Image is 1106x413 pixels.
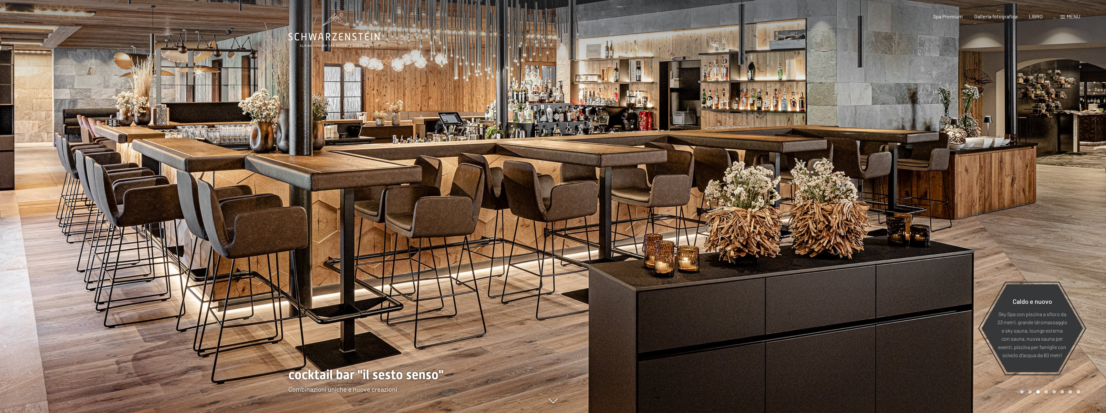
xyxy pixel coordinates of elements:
div: Carousel Page 2 [1028,390,1032,394]
div: Paginazione carosello [1018,390,1080,394]
a: LIBRO [1029,13,1043,19]
a: Spa Premium [933,13,963,19]
div: Pagina 4 del carosello [1044,390,1048,394]
font: Sky Spa con piscina a sfioro da 23 metri, grande idromassaggio e sky sauna, lounge esterna con sa... [997,311,1067,358]
div: Carosello Pagina 7 [1069,390,1072,394]
div: Pagina 8 della giostra [1077,390,1080,394]
div: Carousel Page 1 [1020,390,1024,394]
font: menu [1067,13,1080,19]
a: Galleria fotografica [974,13,1018,19]
div: Pagina 5 della giostra [1052,390,1056,394]
font: Caldo e nuovo [1013,297,1052,305]
div: Pagina 6 della giostra [1060,390,1064,394]
div: Carousel Page 3 (Current Slide) [1036,390,1040,394]
a: Caldo e nuovo Sky Spa con piscina a sfioro da 23 metri, grande idromassaggio e sky sauna, lounge ... [981,284,1083,373]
